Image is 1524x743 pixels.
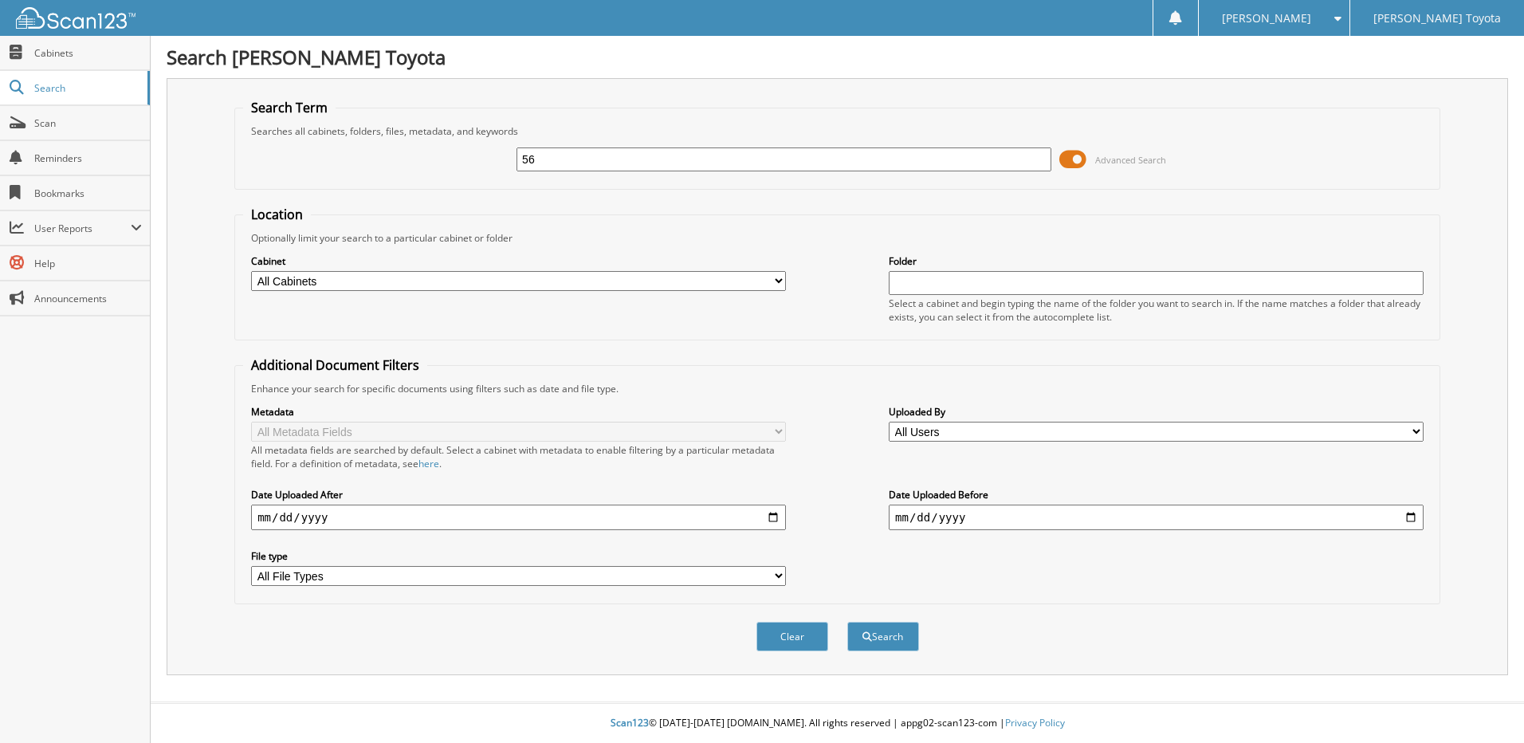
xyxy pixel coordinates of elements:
[34,116,142,130] span: Scan
[756,622,828,651] button: Clear
[34,81,139,95] span: Search
[243,382,1432,395] div: Enhance your search for specific documents using filters such as date and file type.
[34,222,131,235] span: User Reports
[889,488,1424,501] label: Date Uploaded Before
[251,549,786,563] label: File type
[34,292,142,305] span: Announcements
[1373,14,1501,23] span: [PERSON_NAME] Toyota
[243,206,311,223] legend: Location
[889,405,1424,419] label: Uploaded By
[251,488,786,501] label: Date Uploaded After
[16,7,136,29] img: scan123-logo-white.svg
[34,46,142,60] span: Cabinets
[611,716,649,729] span: Scan123
[1222,14,1311,23] span: [PERSON_NAME]
[251,254,786,268] label: Cabinet
[889,505,1424,530] input: end
[34,257,142,270] span: Help
[243,99,336,116] legend: Search Term
[251,405,786,419] label: Metadata
[34,187,142,200] span: Bookmarks
[1095,154,1166,166] span: Advanced Search
[251,505,786,530] input: start
[847,622,919,651] button: Search
[889,254,1424,268] label: Folder
[243,231,1432,245] div: Optionally limit your search to a particular cabinet or folder
[1005,716,1065,729] a: Privacy Policy
[243,124,1432,138] div: Searches all cabinets, folders, files, metadata, and keywords
[418,457,439,470] a: here
[1444,666,1524,743] iframe: Chat Widget
[151,704,1524,743] div: © [DATE]-[DATE] [DOMAIN_NAME]. All rights reserved | appg02-scan123-com |
[251,443,786,470] div: All metadata fields are searched by default. Select a cabinet with metadata to enable filtering b...
[34,151,142,165] span: Reminders
[167,44,1508,70] h1: Search [PERSON_NAME] Toyota
[243,356,427,374] legend: Additional Document Filters
[889,297,1424,324] div: Select a cabinet and begin typing the name of the folder you want to search in. If the name match...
